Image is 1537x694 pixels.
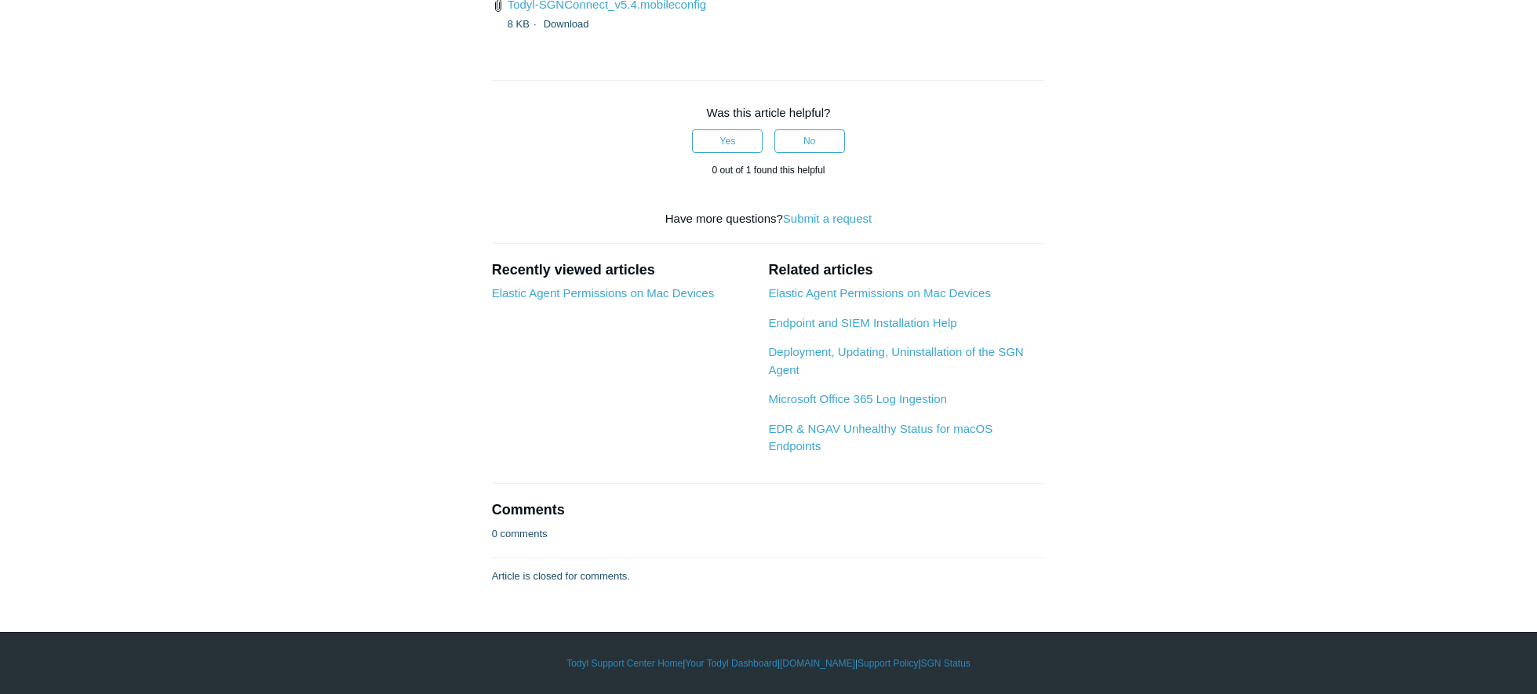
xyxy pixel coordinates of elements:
[774,129,845,153] button: This article was not helpful
[492,500,1046,521] h2: Comments
[768,260,1045,281] h2: Related articles
[707,106,831,119] span: Was this article helpful?
[492,286,714,300] a: Elastic Agent Permissions on Mac Devices
[921,656,971,670] a: SGN Status
[508,18,541,30] span: 8 KB
[566,656,683,670] a: Todyl Support Center Home
[783,212,872,225] a: Submit a request
[314,656,1224,670] div: | | | |
[768,392,946,405] a: Microsoft Office 365 Log Ingestion
[492,210,1046,228] div: Have more questions?
[544,18,589,30] a: Download
[768,286,990,300] a: Elastic Agent Permissions on Mac Devices
[492,260,753,281] h2: Recently viewed articles
[780,656,855,670] a: [DOMAIN_NAME]
[768,422,992,453] a: EDR & NGAV Unhealthy Status for macOS Endpoints
[712,165,825,176] span: 0 out of 1 found this helpful
[768,316,956,329] a: Endpoint and SIEM Installation Help
[685,656,777,670] a: Your Todyl Dashboard
[492,569,630,584] p: Article is closed for comments.
[692,129,763,153] button: This article was helpful
[492,526,548,542] p: 0 comments
[858,656,918,670] a: Support Policy
[768,345,1023,376] a: Deployment, Updating, Uninstallation of the SGN Agent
